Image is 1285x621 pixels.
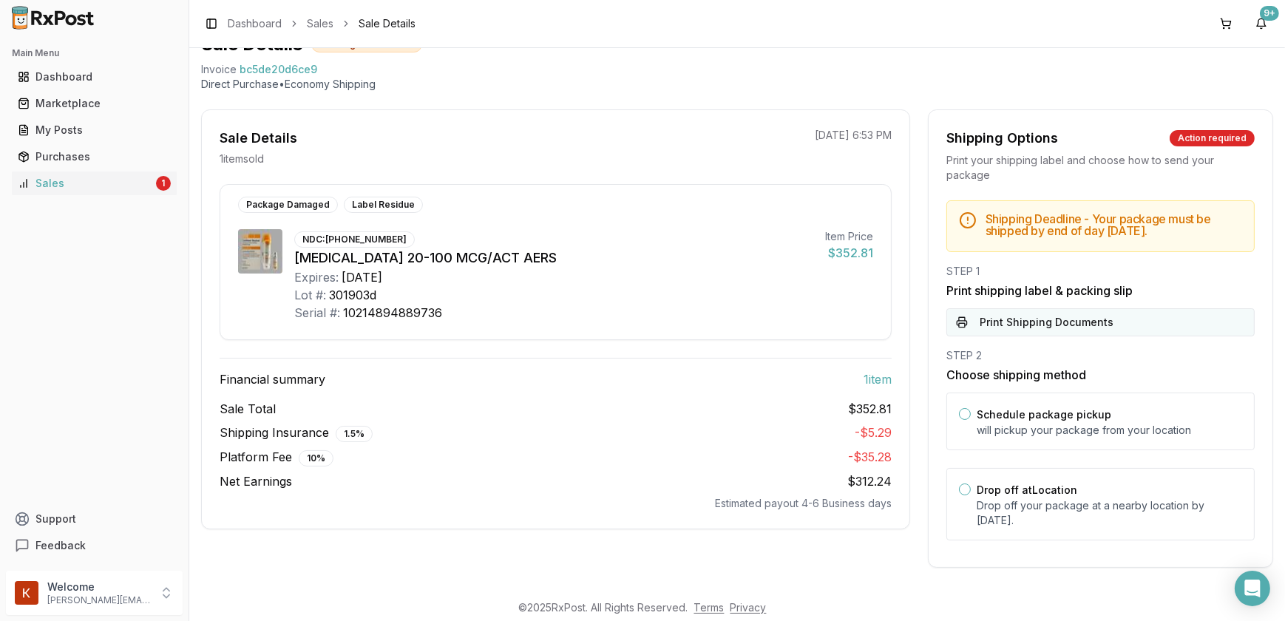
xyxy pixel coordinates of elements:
h3: Choose shipping method [946,366,1255,384]
button: Feedback [6,532,183,559]
a: Sales1 [12,170,177,197]
img: User avatar [15,581,38,605]
div: Action required [1170,130,1255,146]
div: Shipping Options [946,128,1058,149]
a: Terms [694,601,725,614]
div: Serial #: [294,304,340,322]
div: 1.5 % [336,426,373,442]
h2: Main Menu [12,47,177,59]
p: Welcome [47,580,150,594]
img: Combivent Respimat 20-100 MCG/ACT AERS [238,229,282,274]
span: Feedback [35,538,86,553]
p: [PERSON_NAME][EMAIL_ADDRESS][DOMAIN_NAME] [47,594,150,606]
a: My Posts [12,117,177,143]
a: Sales [307,16,333,31]
p: Direct Purchase • Economy Shipping [201,77,1273,92]
a: Purchases [12,143,177,170]
div: Open Intercom Messenger [1235,571,1270,606]
h5: Shipping Deadline - Your package must be shipped by end of day [DATE] . [986,213,1242,237]
div: Sales [18,176,153,191]
a: Dashboard [12,64,177,90]
p: [DATE] 6:53 PM [815,128,892,143]
div: My Posts [18,123,171,138]
div: Item Price [825,229,873,244]
a: Dashboard [228,16,282,31]
div: $352.81 [825,244,873,262]
div: 10 % [299,450,333,466]
button: Sales1 [6,172,183,195]
p: Drop off your package at a nearby location by [DATE] . [977,498,1242,528]
span: 1 item [864,370,892,388]
div: [MEDICAL_DATA] 20-100 MCG/ACT AERS [294,248,813,268]
div: STEP 1 [946,264,1255,279]
button: Purchases [6,145,183,169]
button: Dashboard [6,65,183,89]
a: Privacy [730,601,767,614]
div: STEP 2 [946,348,1255,363]
div: Print your shipping label and choose how to send your package [946,153,1255,183]
div: 10214894889736 [343,304,442,322]
div: 9+ [1260,6,1279,21]
div: 301903d [329,286,376,304]
div: Package Damaged [238,197,338,213]
div: Estimated payout 4-6 Business days [220,496,892,511]
div: Dashboard [18,69,171,84]
div: Marketplace [18,96,171,111]
div: Sale Details [220,128,297,149]
div: Label Residue [344,197,423,213]
div: Invoice [201,62,237,77]
div: Lot #: [294,286,326,304]
div: [DATE] [342,268,382,286]
span: $352.81 [848,400,892,418]
span: Sale Details [359,16,416,31]
p: will pickup your package from your location [977,423,1242,438]
button: Marketplace [6,92,183,115]
span: Sale Total [220,400,276,418]
span: - $5.29 [855,425,892,440]
span: Net Earnings [220,472,292,490]
img: RxPost Logo [6,6,101,30]
span: Financial summary [220,370,325,388]
span: - $35.28 [848,449,892,464]
span: bc5de20d6ce9 [240,62,317,77]
button: 9+ [1250,12,1273,35]
a: Marketplace [12,90,177,117]
h3: Print shipping label & packing slip [946,282,1255,299]
button: Support [6,506,183,532]
div: 1 [156,176,171,191]
span: Platform Fee [220,448,333,466]
label: Schedule package pickup [977,408,1111,421]
div: Purchases [18,149,171,164]
div: NDC: [PHONE_NUMBER] [294,231,415,248]
p: 1 item sold [220,152,264,166]
span: $312.24 [847,474,892,489]
button: My Posts [6,118,183,142]
nav: breadcrumb [228,16,416,31]
button: Print Shipping Documents [946,308,1255,336]
label: Drop off at Location [977,483,1077,496]
div: Expires: [294,268,339,286]
span: Shipping Insurance [220,424,373,442]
